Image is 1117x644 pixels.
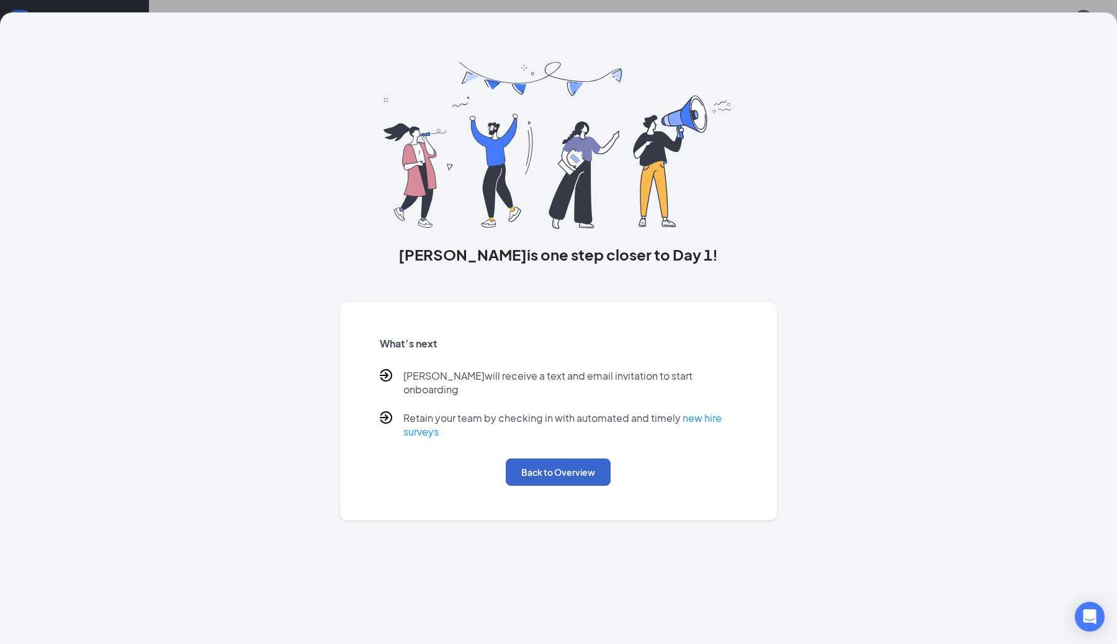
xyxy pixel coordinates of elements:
h5: What’s next [380,337,737,351]
button: Back to Overview [506,458,611,486]
a: new hire surveys [403,411,722,438]
h3: [PERSON_NAME] is one step closer to Day 1! [340,244,777,265]
p: Retain your team by checking in with automated and timely [403,411,737,439]
img: you are all set [384,62,733,229]
div: Open Intercom Messenger [1075,602,1105,632]
p: [PERSON_NAME] will receive a text and email invitation to start onboarding [403,369,737,396]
